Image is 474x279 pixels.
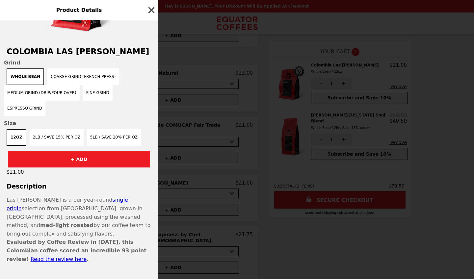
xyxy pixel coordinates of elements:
a: single origin [7,197,128,212]
strong: Evaluated by Coffee Review in [DATE], this Colombian coffee scored an incredible 93 point review! [7,239,146,262]
span: Grind [4,60,154,66]
button: Medium Grind (Drip/Pour Over) [4,85,80,101]
button: Whole Bean [7,68,44,85]
p: . [7,238,151,263]
button: + ADD [8,151,150,167]
button: 12oz [7,129,26,146]
button: Coarse Grind (French Press) [47,68,119,85]
strong: med-light roasted [40,222,93,228]
button: Fine Grind [83,85,113,101]
button: 5lb / Save 20% per oz [87,129,141,146]
button: Espresso Grind [4,101,45,116]
a: Read the review here [31,256,87,262]
p: Las [PERSON_NAME] is a our year-round selection from [GEOGRAPHIC_DATA]: grown in [GEOGRAPHIC_DATA... [7,196,151,238]
span: Size [4,120,154,126]
button: 2lb / Save 15% per oz [30,129,84,146]
span: Product Details [56,7,102,13]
